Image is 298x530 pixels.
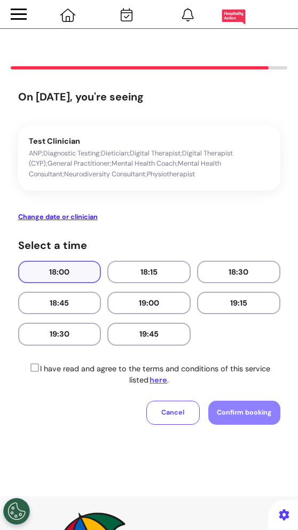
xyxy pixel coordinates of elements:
button: 18:45 [18,292,101,314]
span: Test Clinician [29,136,80,146]
span: Confirm booking [217,408,272,417]
button: Open Preferences [3,498,30,525]
p: I have read and agree to the terms and conditions of this service listed . [18,363,280,386]
button: 18:00 [18,261,101,283]
h4: Select a time [18,239,280,252]
button: 19:15 [197,292,280,314]
h3: On [DATE], you're seeing [18,91,280,104]
button: Change date or clinician [18,212,98,222]
button: 19:45 [107,323,191,345]
a: here [148,375,167,385]
button: 19:30 [18,323,101,345]
button: 18:30 [197,261,280,283]
button: Confirm booking [208,401,280,425]
button: Cancel [146,401,200,425]
p: ANP;Diagnostic Testing;Dietician;Digital Therapist;Digital Therapist (CYP);General Practitioner;M... [29,149,270,180]
button: 19:00 [107,292,191,314]
button: 18:15 [107,261,191,283]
